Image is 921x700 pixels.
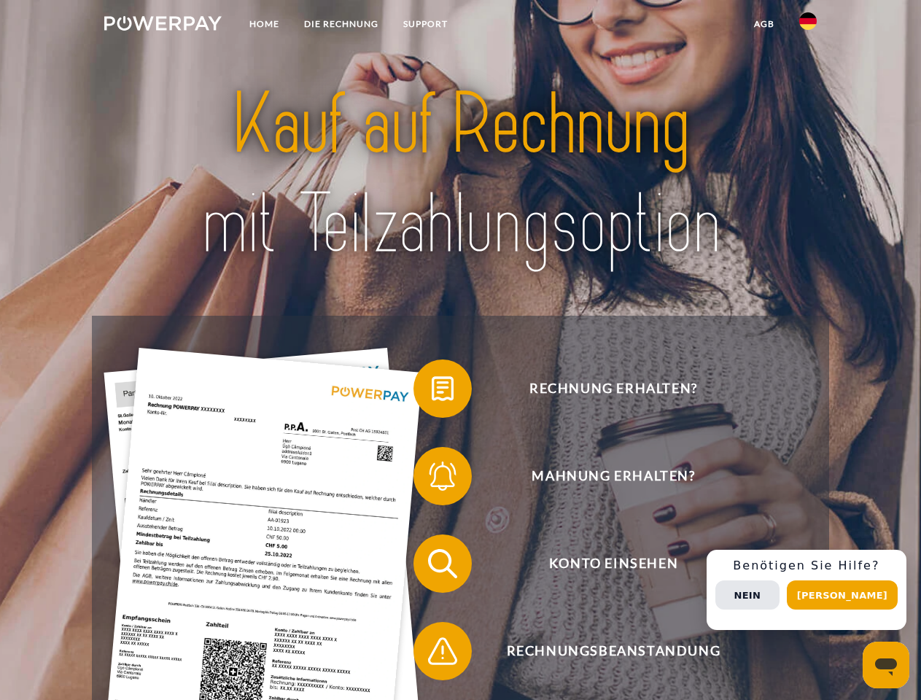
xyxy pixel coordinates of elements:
button: Rechnungsbeanstandung [413,622,793,680]
span: Mahnung erhalten? [435,447,792,505]
iframe: Schaltfläche zum Öffnen des Messaging-Fensters [863,642,909,688]
button: Rechnung erhalten? [413,359,793,418]
button: Nein [715,580,780,610]
div: Schnellhilfe [707,550,906,630]
span: Rechnung erhalten? [435,359,792,418]
img: de [799,12,817,30]
button: Konto einsehen [413,534,793,593]
img: qb_warning.svg [424,633,461,669]
button: [PERSON_NAME] [787,580,898,610]
img: qb_bell.svg [424,458,461,494]
img: qb_search.svg [424,545,461,582]
a: SUPPORT [391,11,460,37]
span: Konto einsehen [435,534,792,593]
a: agb [742,11,787,37]
img: logo-powerpay-white.svg [104,16,222,31]
a: Home [237,11,292,37]
img: qb_bill.svg [424,370,461,407]
img: title-powerpay_de.svg [139,70,782,279]
h3: Benötigen Sie Hilfe? [715,559,898,573]
a: DIE RECHNUNG [292,11,391,37]
span: Rechnungsbeanstandung [435,622,792,680]
button: Mahnung erhalten? [413,447,793,505]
